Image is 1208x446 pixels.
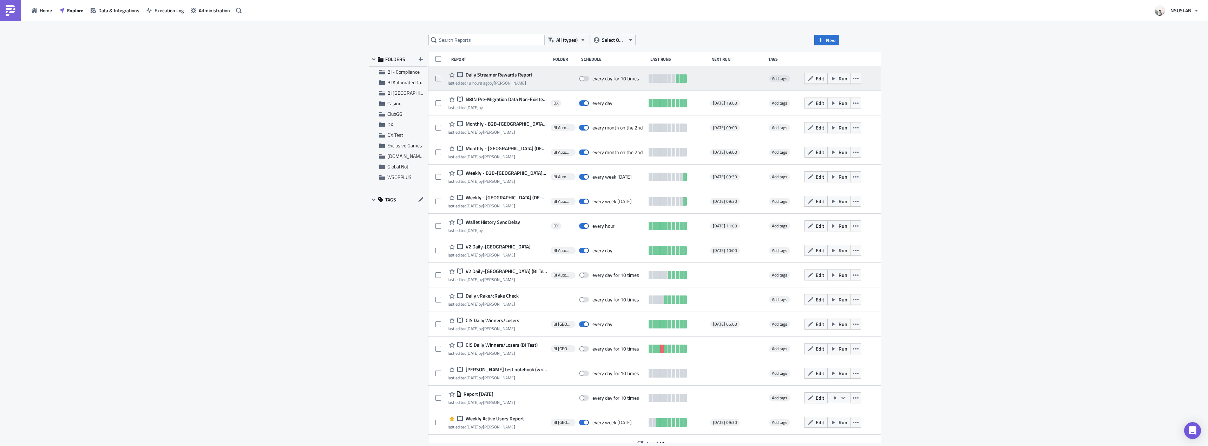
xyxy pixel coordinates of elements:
[466,153,479,160] time: 2025-08-06T21:02:14Z
[804,171,828,182] button: Edit
[713,199,737,204] span: [DATE] 09:30
[816,345,824,352] span: Edit
[804,294,828,305] button: Edit
[804,343,828,354] button: Edit
[466,301,479,307] time: 2025-07-31T03:21:15Z
[713,174,737,180] span: [DATE] 09:30
[466,399,479,406] time: 2025-07-08T03:05:19Z
[592,247,612,254] div: every day
[592,75,639,82] div: every day for 10 times
[769,272,790,279] span: Add tags
[428,35,544,45] input: Search Reports
[387,89,438,96] span: BI Toronto
[827,417,851,428] button: Run
[827,98,851,108] button: Run
[804,392,828,403] button: Edit
[827,147,851,158] button: Run
[827,245,851,256] button: Run
[839,296,847,303] span: Run
[143,5,187,16] a: Execution Log
[826,36,836,44] span: New
[448,301,519,307] div: last edited by [PERSON_NAME]
[804,122,828,133] button: Edit
[592,149,643,155] div: every month on the 2nd
[769,222,790,229] span: Add tags
[448,80,532,86] div: last edited by [PERSON_NAME]
[464,72,532,78] span: Daily Streamer Rewards Report
[87,5,143,16] button: Data & Integrations
[553,223,559,229] span: DX
[590,35,636,45] button: Select Owner
[5,5,16,16] img: PushMetrics
[464,219,520,225] span: Wallet History Sync Delay
[816,99,824,107] span: Edit
[466,129,479,135] time: 2025-08-06T21:03:55Z
[804,269,828,280] button: Edit
[713,149,737,155] span: [DATE] 09:00
[804,196,828,207] button: Edit
[387,121,393,128] span: DX
[451,56,550,62] div: Report
[553,174,573,180] span: BI Automated Tableau Reporting
[772,419,787,426] span: Add tags
[553,199,573,204] span: BI Automated Tableau Reporting
[804,73,828,84] button: Edit
[827,269,851,280] button: Run
[553,248,573,253] span: BI Automated Tableau Reporting
[385,56,405,62] span: FOLDERS
[448,326,519,331] div: last edited by [PERSON_NAME]
[1184,422,1201,439] div: Open Intercom Messenger
[553,420,573,425] span: BI Toronto
[98,7,139,14] span: Data & Integrations
[827,319,851,329] button: Run
[592,100,612,106] div: every day
[827,73,851,84] button: Run
[804,368,828,379] button: Edit
[827,343,851,354] button: Run
[387,100,401,107] span: Casino
[711,56,765,62] div: Next Run
[769,124,790,131] span: Add tags
[464,121,547,127] span: Monthly - B2B-Brazil (BR-Reporting)
[804,147,828,158] button: Edit
[387,173,412,181] span: WSOPPLUS
[827,368,851,379] button: Run
[581,56,647,62] div: Schedule
[466,252,479,258] time: 2025-08-06T17:42:55Z
[448,203,547,208] div: last edited by [PERSON_NAME]
[448,375,547,380] div: last edited by [PERSON_NAME]
[816,75,824,82] span: Edit
[448,424,524,430] div: last edited by [PERSON_NAME]
[816,148,824,156] span: Edit
[464,194,547,201] span: Weekly - Germany (DE-Reporting)
[592,223,615,229] div: every hour
[448,179,547,184] div: last edited by [PERSON_NAME]
[592,346,639,352] div: every day for 10 times
[839,75,847,82] span: Run
[387,79,453,86] span: BI Automated Tableau Reporting
[804,319,828,329] button: Edit
[814,35,839,45] button: New
[816,419,824,426] span: Edit
[387,68,420,75] span: BI - Compliance
[553,346,573,352] span: BI Toronto
[464,342,538,348] span: CIS Daily Winners/Losers (BI Test)
[839,345,847,352] span: Run
[592,272,639,278] div: every day for 10 times
[769,394,790,401] span: Add tags
[602,36,625,44] span: Select Owner
[592,297,639,303] div: every day for 10 times
[553,149,573,155] span: BI Automated Tableau Reporting
[464,170,547,176] span: Weekly - B2B-Brazil (BR-Reporting)
[769,100,790,107] span: Add tags
[55,5,87,16] a: Explore
[387,152,434,160] span: GGPOKER.CA Noti
[387,163,409,170] span: Global Noti
[839,124,847,131] span: Run
[466,325,479,332] time: 2025-07-23T13:22:48Z
[592,395,639,401] div: every day for 10 times
[1170,7,1191,14] span: NSUSLAB
[466,374,479,381] time: 2025-07-11T09:34:36Z
[464,96,547,102] span: N8IN Pre-Migration Data Non-Existence Check
[464,293,519,299] span: Daily vRake/cRake Check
